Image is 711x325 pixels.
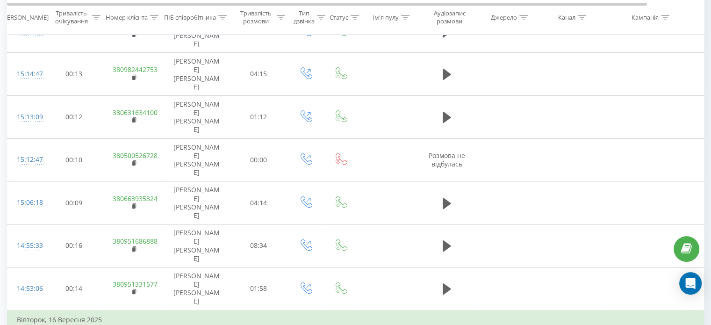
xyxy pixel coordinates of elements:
[679,272,702,295] div: Open Intercom Messenger
[164,95,230,138] td: [PERSON_NAME] [PERSON_NAME]
[1,14,49,22] div: [PERSON_NAME]
[230,53,288,96] td: 04:15
[373,14,399,22] div: Ім'я пулу
[294,10,315,26] div: Тип дзвінка
[164,138,230,181] td: [PERSON_NAME] [PERSON_NAME]
[237,10,274,26] div: Тривалість розмови
[45,53,103,96] td: 00:13
[113,237,158,246] a: 380951686888
[17,237,36,255] div: 14:55:33
[558,14,575,22] div: Канал
[17,194,36,212] div: 15:06:18
[330,14,348,22] div: Статус
[230,224,288,267] td: 08:34
[164,224,230,267] td: [PERSON_NAME] [PERSON_NAME]
[17,280,36,298] div: 14:53:06
[427,10,472,26] div: Аудіозапис розмови
[45,224,103,267] td: 00:16
[17,108,36,126] div: 15:13:09
[113,151,158,160] a: 380500526728
[491,14,517,22] div: Джерело
[164,181,230,224] td: [PERSON_NAME] [PERSON_NAME]
[45,95,103,138] td: 00:12
[106,14,148,22] div: Номер клієнта
[45,181,103,224] td: 00:09
[113,280,158,289] a: 380951331577
[113,65,158,74] a: 380982442753
[45,138,103,181] td: 00:10
[230,95,288,138] td: 01:12
[632,14,659,22] div: Кампанія
[164,267,230,310] td: [PERSON_NAME] [PERSON_NAME]
[164,14,216,22] div: ПІБ співробітника
[429,151,465,168] span: Розмова не відбулась
[17,151,36,169] div: 15:12:47
[164,53,230,96] td: [PERSON_NAME] [PERSON_NAME]
[53,10,90,26] div: Тривалість очікування
[17,65,36,83] div: 15:14:47
[113,108,158,117] a: 380631634100
[45,267,103,310] td: 00:14
[230,181,288,224] td: 04:14
[230,138,288,181] td: 00:00
[230,267,288,310] td: 01:58
[113,194,158,203] a: 380663935324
